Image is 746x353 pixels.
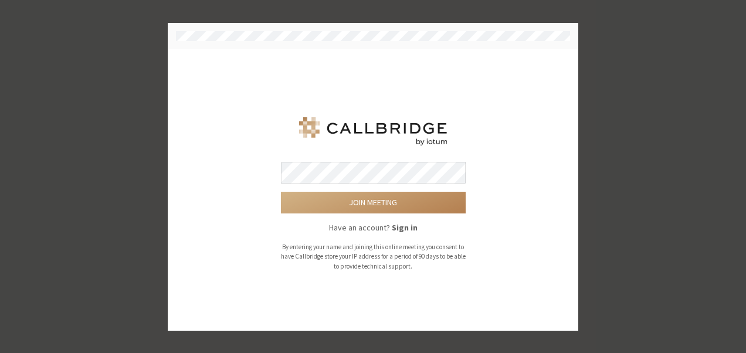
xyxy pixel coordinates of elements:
[281,242,466,271] p: By entering your name and joining this online meeting you consent to have Callbridge store your I...
[392,222,418,234] button: Sign in
[297,117,449,145] img: Iotum
[392,222,418,233] strong: Sign in
[281,222,466,234] p: Have an account?
[281,192,466,213] button: Join meeting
